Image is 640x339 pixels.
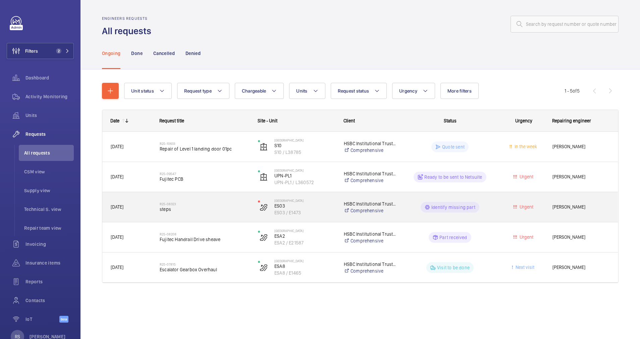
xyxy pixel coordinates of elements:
[344,170,396,177] p: HSBC Institutional Trust Services (S) Limited As Trustee Of Frasers Centrepoint Trust
[552,233,609,241] span: [PERSON_NAME]
[56,48,61,54] span: 2
[331,83,387,99] button: Request status
[344,237,396,244] a: Comprehensive
[514,265,534,270] span: Next visit
[274,233,335,239] p: ESA2
[552,173,609,181] span: [PERSON_NAME]
[111,265,123,270] span: [DATE]
[185,50,201,57] p: Denied
[338,88,369,94] span: Request status
[289,83,325,99] button: Units
[25,131,74,137] span: Requests
[177,83,229,99] button: Request type
[274,263,335,270] p: ESA8
[25,241,74,247] span: Invoicing
[344,231,396,237] p: HSBC Institutional Trust Services (S) Limited As Trustee Of Frasers Centrepoint Trust
[110,118,119,123] div: Date
[518,234,533,240] span: Urgent
[235,83,284,99] button: Chargeable
[296,88,307,94] span: Units
[399,88,417,94] span: Urgency
[258,118,277,123] span: Site - Unit
[25,93,74,100] span: Activity Monitoring
[102,50,120,57] p: Ongoing
[260,143,268,151] img: elevator.svg
[24,168,74,175] span: CSM view
[160,236,249,243] span: Fujitec Handrail Drive sheave
[242,88,266,94] span: Chargeable
[153,50,175,57] p: Cancelled
[518,204,533,210] span: Urgent
[274,239,335,246] p: ESA2 / E21587
[25,48,38,54] span: Filters
[447,88,472,94] span: More filters
[274,199,335,203] p: [GEOGRAPHIC_DATA]
[260,203,268,211] img: escalator.svg
[160,202,249,206] h2: R25-08323
[274,138,335,142] p: [GEOGRAPHIC_DATA]
[111,234,123,240] span: [DATE]
[25,316,59,323] span: IoT
[552,203,609,211] span: [PERSON_NAME]
[344,201,396,207] p: HSBC Institutional Trust Services (S) Limited As Trustee Of Frasers Centrepoint Trust
[513,144,537,149] span: In the week
[343,118,355,123] span: Client
[102,25,155,37] h1: All requests
[24,187,74,194] span: Supply view
[565,89,580,93] span: 1 - 5 5
[392,83,435,99] button: Urgency
[25,260,74,266] span: Insurance items
[124,83,172,99] button: Unit status
[131,50,142,57] p: Done
[274,270,335,276] p: ESA8 / E1465
[552,264,609,271] span: [PERSON_NAME]
[344,268,396,274] a: Comprehensive
[160,176,249,182] span: Fujitec PCB
[344,261,396,268] p: HSBC Institutional Trust Services (S) Limited As Trustee Of Frasers Centrepoint Trust
[160,262,249,266] h2: R25-07815
[344,207,396,214] a: Comprehensive
[518,174,533,179] span: Urgent
[552,143,609,151] span: [PERSON_NAME]
[515,118,532,123] span: Urgency
[24,150,74,156] span: All requests
[131,88,154,94] span: Unit status
[102,16,155,21] h2: Engineers requests
[442,144,465,150] p: Quote sent
[274,149,335,156] p: S10 / L38785
[111,174,123,179] span: [DATE]
[25,297,74,304] span: Contacts
[431,204,475,211] p: Identify missing part
[160,146,249,152] span: Repair of Level 1 landing door 01pc
[25,278,74,285] span: Reports
[344,177,396,184] a: Comprehensive
[274,259,335,263] p: [GEOGRAPHIC_DATA]
[424,174,482,180] p: Ready to be sent to Netsuite
[274,172,335,179] p: UPN-PL1
[274,229,335,233] p: [GEOGRAPHIC_DATA]
[260,264,268,272] img: escalator.svg
[511,16,619,33] input: Search by request number or quote number
[573,88,577,94] span: of
[159,118,184,123] span: Request title
[111,144,123,149] span: [DATE]
[274,179,335,186] p: UPN-PL1 / L360572
[24,206,74,213] span: Technical S. view
[274,168,335,172] p: [GEOGRAPHIC_DATA]
[111,204,123,210] span: [DATE]
[59,316,68,323] span: Beta
[274,203,335,209] p: ES03
[160,172,249,176] h2: R25-09547
[444,118,457,123] span: Status
[260,173,268,181] img: elevator.svg
[25,112,74,119] span: Units
[344,140,396,147] p: HSBC Institutional Trust Services (S) Limited As Trustee Of Frasers Centrepoint Trust
[160,142,249,146] h2: R25-10633
[552,118,591,123] span: Repairing engineer
[260,233,268,241] img: escalator.svg
[437,264,470,271] p: Visit to be done
[25,74,74,81] span: Dashboard
[24,225,74,231] span: Repair team view
[274,142,335,149] p: S10
[184,88,212,94] span: Request type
